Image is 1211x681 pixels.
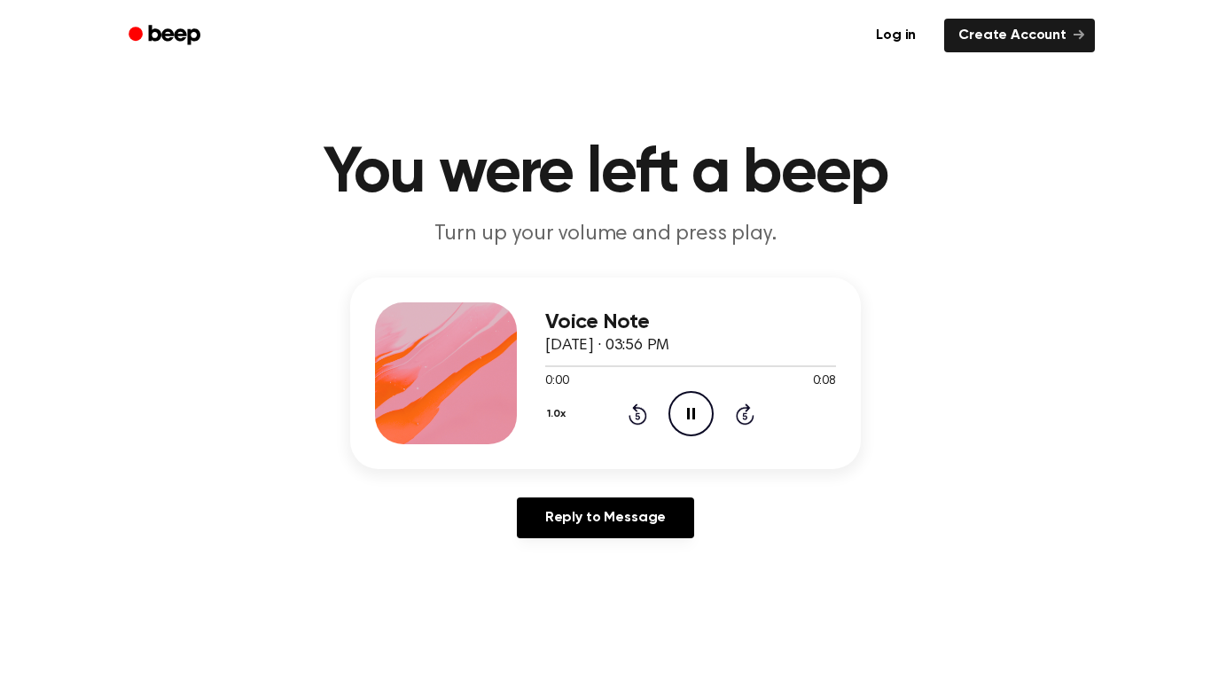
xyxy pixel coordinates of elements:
[545,399,572,429] button: 1.0x
[545,310,836,334] h3: Voice Note
[116,19,216,53] a: Beep
[265,220,946,249] p: Turn up your volume and press play.
[517,497,694,538] a: Reply to Message
[545,372,568,391] span: 0:00
[545,338,669,354] span: [DATE] · 03:56 PM
[813,372,836,391] span: 0:08
[152,142,1059,206] h1: You were left a beep
[858,15,934,56] a: Log in
[944,19,1095,52] a: Create Account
